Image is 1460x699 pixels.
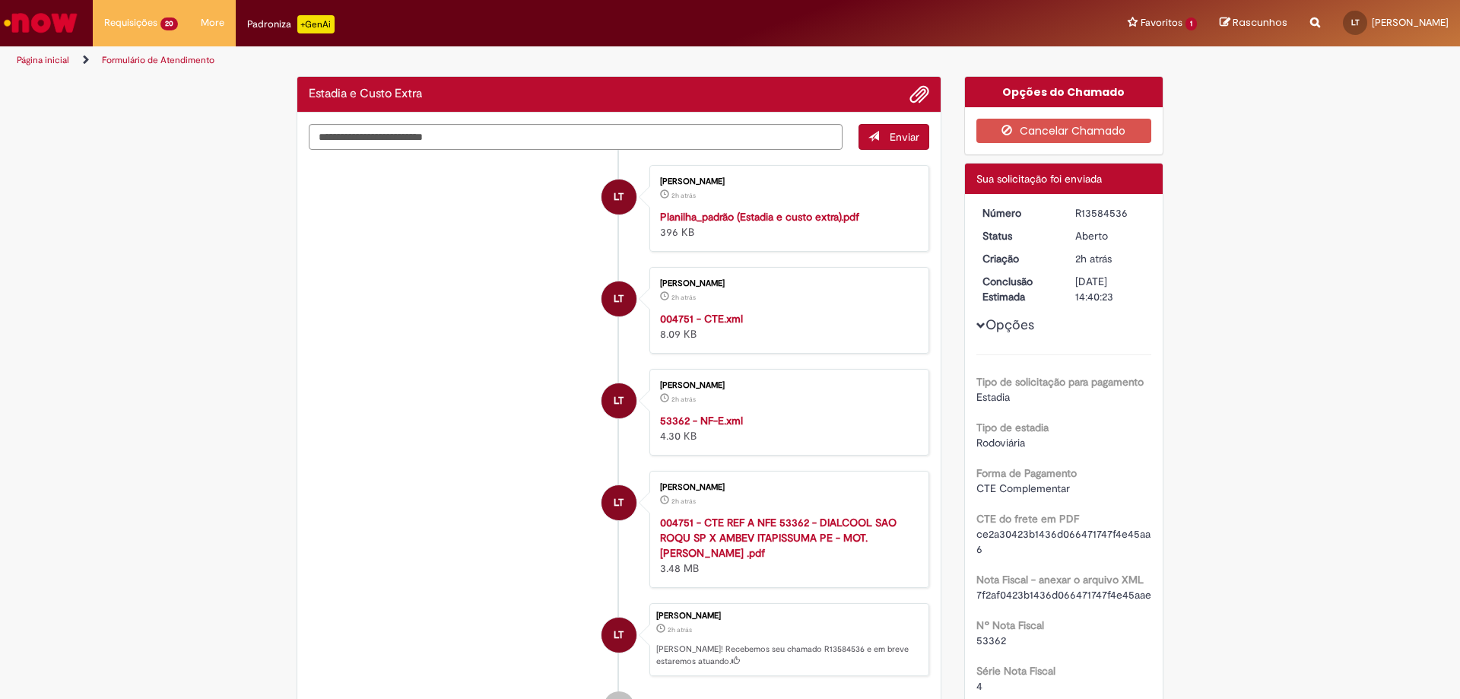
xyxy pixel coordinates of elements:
[309,124,843,150] textarea: Digite sua mensagem aqui...
[671,497,696,506] time: 01/10/2025 09:38:48
[1075,274,1146,304] div: [DATE] 14:40:23
[976,481,1070,495] span: CTE Complementar
[309,87,422,101] h2: Estadia e Custo Extra Histórico de tíquete
[668,625,692,634] span: 2h atrás
[660,516,897,560] a: 004751 - CTE REF A NFE 53362 - DIALCOOL SAO ROQU SP X AMBEV ITAPISSUMA PE - MOT. [PERSON_NAME] .pdf
[614,485,624,521] span: LT
[671,395,696,404] time: 01/10/2025 09:38:54
[976,664,1055,678] b: Série Nota Fiscal
[160,17,178,30] span: 20
[1075,228,1146,243] div: Aberto
[660,311,913,342] div: 8.09 KB
[104,15,157,30] span: Requisições
[976,119,1152,143] button: Cancelar Chamado
[1075,205,1146,221] div: R13584536
[102,54,214,66] a: Formulário de Atendimento
[17,54,69,66] a: Página inicial
[201,15,224,30] span: More
[976,375,1144,389] b: Tipo de solicitação para pagamento
[671,497,696,506] span: 2h atrás
[668,625,692,634] time: 01/10/2025 09:40:18
[976,618,1044,632] b: Nº Nota Fiscal
[656,643,921,667] p: [PERSON_NAME]! Recebemos seu chamado R13584536 e em breve estaremos atuando.
[671,191,696,200] time: 01/10/2025 09:40:04
[971,274,1065,304] dt: Conclusão Estimada
[976,512,1079,526] b: CTE do frete em PDF
[1075,252,1112,265] time: 01/10/2025 09:40:18
[1141,15,1182,30] span: Favoritos
[614,281,624,317] span: LT
[601,383,636,418] div: Luiz Toscan
[660,279,913,288] div: [PERSON_NAME]
[297,15,335,33] p: +GenAi
[671,293,696,302] span: 2h atrás
[971,251,1065,266] dt: Criação
[1233,15,1287,30] span: Rascunhos
[1185,17,1197,30] span: 1
[601,180,636,214] div: Luiz Toscan
[660,177,913,186] div: [PERSON_NAME]
[971,205,1065,221] dt: Número
[976,466,1077,480] b: Forma de Pagamento
[909,84,929,104] button: Adicionar anexos
[660,381,913,390] div: [PERSON_NAME]
[976,436,1025,450] span: Rodoviária
[965,77,1163,107] div: Opções do Chamado
[2,8,80,38] img: ServiceNow
[656,612,921,621] div: [PERSON_NAME]
[976,679,982,693] span: 4
[660,210,859,224] a: Planilha_padrão (Estadia e custo extra).pdf
[671,191,696,200] span: 2h atrás
[976,634,1006,647] span: 53362
[660,209,913,240] div: 396 KB
[11,46,962,75] ul: Trilhas de página
[976,588,1151,602] span: 7f2af0423b1436d066471747f4e45aae
[247,15,335,33] div: Padroniza
[976,573,1144,586] b: Nota Fiscal - anexar o arquivo XML
[660,483,913,492] div: [PERSON_NAME]
[309,603,929,676] li: Luiz Toscan
[1372,16,1449,29] span: [PERSON_NAME]
[976,172,1102,186] span: Sua solicitação foi enviada
[1075,251,1146,266] div: 01/10/2025 09:40:18
[660,414,743,427] a: 53362 - NF-E.xml
[671,293,696,302] time: 01/10/2025 09:39:00
[859,124,929,150] button: Enviar
[660,312,743,326] a: 004751 - CTE.xml
[671,395,696,404] span: 2h atrás
[601,618,636,653] div: Luiz Toscan
[614,383,624,419] span: LT
[1220,16,1287,30] a: Rascunhos
[971,228,1065,243] dt: Status
[614,617,624,653] span: LT
[601,281,636,316] div: Luiz Toscan
[976,421,1049,434] b: Tipo de estadia
[601,485,636,520] div: Luiz Toscan
[976,527,1151,556] span: ce2a30423b1436d066471747f4e45aa6
[1351,17,1360,27] span: LT
[614,179,624,215] span: LT
[660,413,913,443] div: 4.30 KB
[976,390,1010,404] span: Estadia
[890,130,919,144] span: Enviar
[660,515,913,576] div: 3.48 MB
[1075,252,1112,265] span: 2h atrás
